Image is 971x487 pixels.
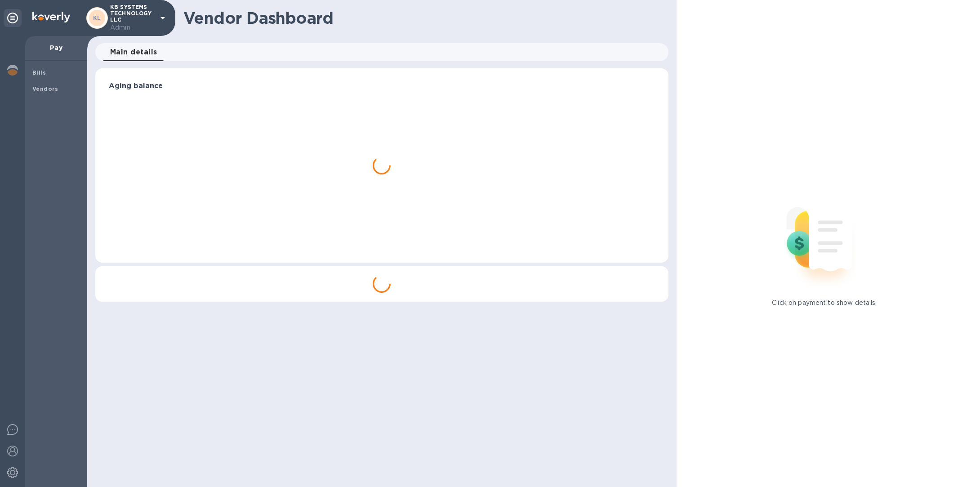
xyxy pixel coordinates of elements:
b: KL [93,14,101,21]
p: Click on payment to show details [772,298,875,308]
b: Bills [32,69,46,76]
h1: Vendor Dashboard [183,9,662,27]
span: Main details [110,46,157,58]
p: Pay [32,43,80,52]
div: Unpin categories [4,9,22,27]
img: Logo [32,12,70,22]
h3: Aging balance [109,82,655,90]
p: Admin [110,23,155,32]
p: KB SYSTEMS TECHNOLOGY LLC [110,4,155,32]
b: Vendors [32,85,58,92]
